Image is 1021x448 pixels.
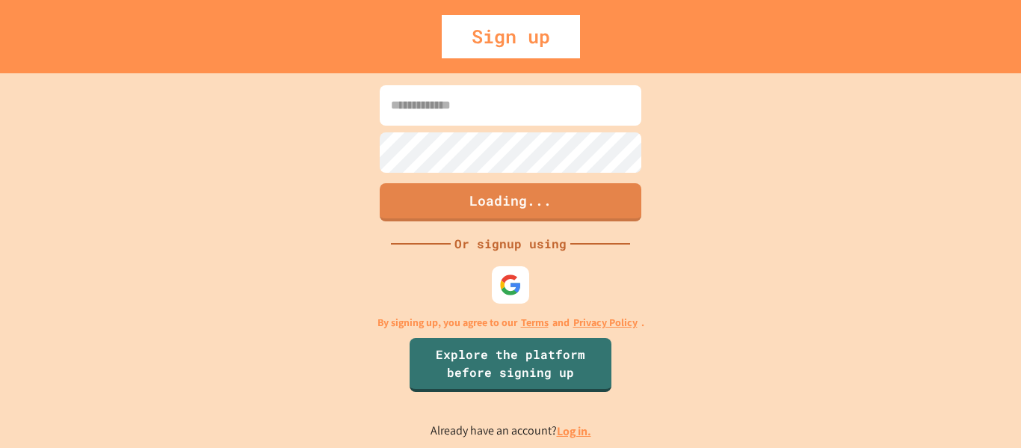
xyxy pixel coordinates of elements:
a: Privacy Policy [573,315,638,331]
p: By signing up, you agree to our and . [377,315,644,331]
a: Explore the platform before signing up [410,338,611,392]
div: Sign up [442,15,580,58]
img: google-icon.svg [499,274,522,296]
p: Already have an account? [431,422,591,441]
a: Terms [521,315,549,331]
button: Loading... [380,183,641,221]
div: Or signup using [451,235,570,253]
a: Log in. [557,423,591,439]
